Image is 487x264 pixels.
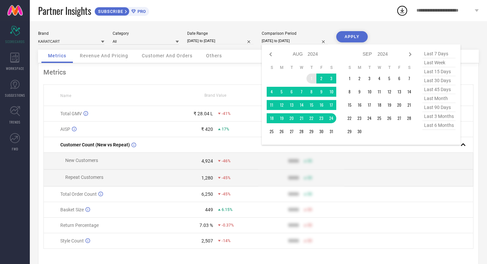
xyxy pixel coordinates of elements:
td: Thu Aug 15 2024 [306,100,316,110]
td: Tue Aug 13 2024 [287,100,297,110]
th: Friday [316,65,326,70]
td: Fri Sep 20 2024 [394,100,404,110]
td: Mon Sep 09 2024 [354,87,364,97]
span: last 7 days [422,49,456,58]
td: Thu Aug 01 2024 [306,74,316,83]
th: Wednesday [374,65,384,70]
th: Wednesday [297,65,306,70]
span: Repeat Customers [65,175,103,180]
td: Mon Sep 16 2024 [354,100,364,110]
td: Mon Aug 26 2024 [277,127,287,136]
th: Monday [277,65,287,70]
span: Customer And Orders [142,53,192,58]
span: Others [206,53,222,58]
span: SUGGESTIONS [5,93,25,98]
span: 50 [307,223,312,228]
td: Mon Sep 02 2024 [354,74,364,83]
span: Partner Insights [38,4,91,18]
div: 6,250 [201,191,213,197]
td: Mon Aug 19 2024 [277,113,287,123]
span: Metrics [48,53,66,58]
span: last 15 days [422,67,456,76]
td: Wed Sep 04 2024 [374,74,384,83]
td: Mon Aug 12 2024 [277,100,287,110]
span: 50 [307,238,312,243]
td: Fri Sep 06 2024 [394,74,404,83]
td: Sat Sep 28 2024 [404,113,414,123]
span: Style Count [60,238,84,243]
td: Sun Sep 01 2024 [345,74,354,83]
td: Wed Sep 18 2024 [374,100,384,110]
span: FWD [12,146,18,151]
th: Saturday [326,65,336,70]
span: 50 [307,159,312,163]
span: last 45 days [422,85,456,94]
td: Fri Sep 13 2024 [394,87,404,97]
td: Tue Sep 03 2024 [364,74,374,83]
span: Customer Count (New vs Repeat) [60,142,130,147]
div: 449 [205,207,213,212]
span: Revenue And Pricing [80,53,128,58]
div: 9999 [288,191,299,197]
td: Thu Sep 19 2024 [384,100,394,110]
td: Sun Sep 29 2024 [345,127,354,136]
th: Thursday [306,65,316,70]
div: 2,507 [201,238,213,243]
span: -41% [222,111,231,116]
div: Category [113,31,179,36]
td: Thu Sep 05 2024 [384,74,394,83]
span: last month [422,94,456,103]
span: -45% [222,192,231,196]
th: Tuesday [364,65,374,70]
span: 17% [222,127,229,132]
th: Sunday [267,65,277,70]
div: 1,280 [201,175,213,181]
td: Thu Aug 29 2024 [306,127,316,136]
div: Previous month [267,50,275,58]
div: Brand [38,31,104,36]
span: -0.37% [222,223,234,228]
td: Fri Aug 16 2024 [316,100,326,110]
span: SCORECARDS [5,39,25,44]
td: Wed Sep 11 2024 [374,87,384,97]
button: APPLY [336,31,368,42]
td: Fri Sep 27 2024 [394,113,404,123]
span: -46% [222,159,231,163]
span: WORKSPACE [6,66,24,71]
div: Next month [406,50,414,58]
td: Thu Aug 22 2024 [306,113,316,123]
td: Wed Aug 28 2024 [297,127,306,136]
input: Select comparison period [262,37,328,44]
td: Sat Sep 21 2024 [404,100,414,110]
div: Comparison Period [262,31,328,36]
td: Mon Sep 23 2024 [354,113,364,123]
td: Thu Aug 08 2024 [306,87,316,97]
div: 9999 [288,158,299,164]
span: AISP [60,127,70,132]
span: SUBSCRIBE [95,9,125,14]
td: Sat Aug 24 2024 [326,113,336,123]
span: -45% [222,176,231,180]
a: SUBSCRIBEPRO [94,5,149,16]
div: 9999 [288,175,299,181]
div: ₹ 28.04 L [193,111,213,116]
span: last 30 days [422,76,456,85]
th: Monday [354,65,364,70]
div: 9999 [288,223,299,228]
td: Sat Sep 07 2024 [404,74,414,83]
span: last 90 days [422,103,456,112]
div: 9999 [288,207,299,212]
td: Wed Aug 21 2024 [297,113,306,123]
span: Total Order Count [60,191,97,197]
td: Sun Sep 15 2024 [345,100,354,110]
span: last 6 months [422,121,456,130]
th: Tuesday [287,65,297,70]
td: Sat Aug 10 2024 [326,87,336,97]
div: 9999 [288,238,299,243]
td: Thu Sep 26 2024 [384,113,394,123]
div: ₹ 420 [201,127,213,132]
td: Tue Sep 17 2024 [364,100,374,110]
td: Mon Sep 30 2024 [354,127,364,136]
th: Thursday [384,65,394,70]
span: -14% [222,238,231,243]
